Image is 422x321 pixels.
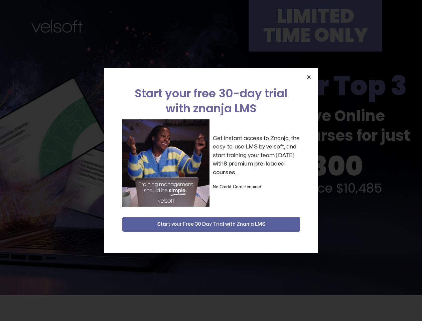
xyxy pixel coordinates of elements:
strong: No Credit Card Required [213,185,261,189]
button: Start your Free 30 Day Trial with Znanja LMS [122,217,300,232]
h2: Start your free 30-day trial with znanja LMS [122,86,300,116]
p: Get instant access to Znanja, the easy-to-use LMS by velsoft, and start training your team [DATE]... [213,134,300,177]
a: Close [306,75,311,80]
img: a woman sitting at her laptop dancing [122,119,209,207]
span: Start your Free 30 Day Trial with Znanja LMS [157,220,265,228]
strong: 8 premium pre-loaded courses [213,161,285,175]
